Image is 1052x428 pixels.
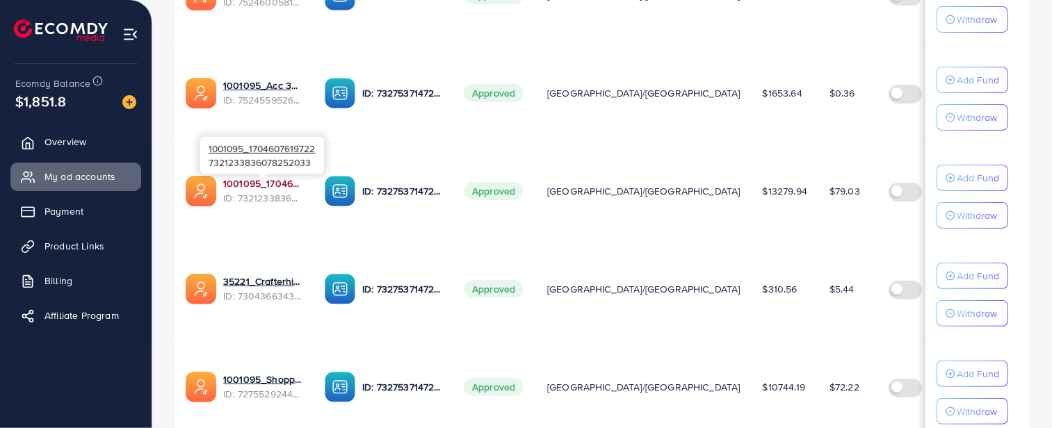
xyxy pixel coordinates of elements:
[325,176,355,206] img: ic-ba-acc.ded83a64.svg
[122,26,138,42] img: menu
[44,204,83,218] span: Payment
[362,183,442,199] p: ID: 7327537147282571265
[10,267,141,295] a: Billing
[464,378,524,396] span: Approved
[957,365,999,382] p: Add Fund
[186,274,216,304] img: ic-ads-acc.e4c84228.svg
[186,176,216,206] img: ic-ads-acc.e4c84228.svg
[763,184,807,198] span: $13279.94
[937,202,1008,229] button: Withdraw
[10,232,141,260] a: Product Links
[10,163,141,190] a: My ad accounts
[223,387,302,401] span: ID: 7275529244510306305
[10,128,141,156] a: Overview
[547,86,741,100] span: [GEOGRAPHIC_DATA]/[GEOGRAPHIC_DATA]
[937,398,1008,425] button: Withdraw
[223,79,302,107] div: <span class='underline'>1001095_Acc 3_1751948238983</span></br>7524559526306070535
[44,239,104,253] span: Product Links
[937,104,1008,131] button: Withdraw
[937,263,1008,289] button: Add Fund
[464,182,524,200] span: Approved
[186,372,216,402] img: ic-ads-acc.e4c84228.svg
[830,282,855,296] span: $5.44
[362,379,442,395] p: ID: 7327537147282571265
[937,165,1008,191] button: Add Fund
[957,109,997,126] p: Withdraw
[44,308,119,322] span: Affiliate Program
[464,84,524,102] span: Approved
[44,170,115,183] span: My ad accounts
[223,274,302,288] a: 35221_Crafterhide ad_1700680330947
[325,78,355,108] img: ic-ba-acc.ded83a64.svg
[223,372,302,386] a: 1001095_Shopping Center
[957,11,997,28] p: Withdraw
[830,380,859,394] span: $72.22
[223,274,302,303] div: <span class='underline'>35221_Crafterhide ad_1700680330947</span></br>7304366343393296385
[763,380,805,394] span: $10744.19
[830,86,855,100] span: $0.36
[830,184,860,198] span: $79.03
[957,403,997,420] p: Withdraw
[14,19,108,41] img: logo
[223,372,302,401] div: <span class='underline'>1001095_Shopping Center</span></br>7275529244510306305
[547,184,741,198] span: [GEOGRAPHIC_DATA]/[GEOGRAPHIC_DATA]
[209,142,315,155] span: 1001095_1704607619722
[957,170,999,186] p: Add Fund
[362,85,442,101] p: ID: 7327537147282571265
[464,280,524,298] span: Approved
[325,372,355,402] img: ic-ba-acc.ded83a64.svg
[223,191,302,205] span: ID: 7321233836078252033
[763,86,802,100] span: $1653.64
[993,365,1042,418] iframe: Chat
[763,282,798,296] span: $310.56
[937,361,1008,387] button: Add Fund
[200,137,324,174] div: 7321233836078252033
[937,6,1008,33] button: Withdraw
[547,380,741,394] span: [GEOGRAPHIC_DATA]/[GEOGRAPHIC_DATA]
[15,76,90,90] span: Ecomdy Balance
[223,93,302,107] span: ID: 7524559526306070535
[362,281,442,297] p: ID: 7327537147282571265
[937,67,1008,93] button: Add Fund
[186,78,216,108] img: ic-ads-acc.e4c84228.svg
[44,274,72,288] span: Billing
[957,72,999,88] p: Add Fund
[10,302,141,329] a: Affiliate Program
[325,274,355,304] img: ic-ba-acc.ded83a64.svg
[10,197,141,225] a: Payment
[122,95,136,109] img: image
[223,79,302,92] a: 1001095_Acc 3_1751948238983
[15,91,66,111] span: $1,851.8
[957,267,999,284] p: Add Fund
[937,300,1008,327] button: Withdraw
[223,289,302,303] span: ID: 7304366343393296385
[44,135,86,149] span: Overview
[957,305,997,322] p: Withdraw
[223,176,302,190] a: 1001095_1704607619722
[547,282,741,296] span: [GEOGRAPHIC_DATA]/[GEOGRAPHIC_DATA]
[957,207,997,224] p: Withdraw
